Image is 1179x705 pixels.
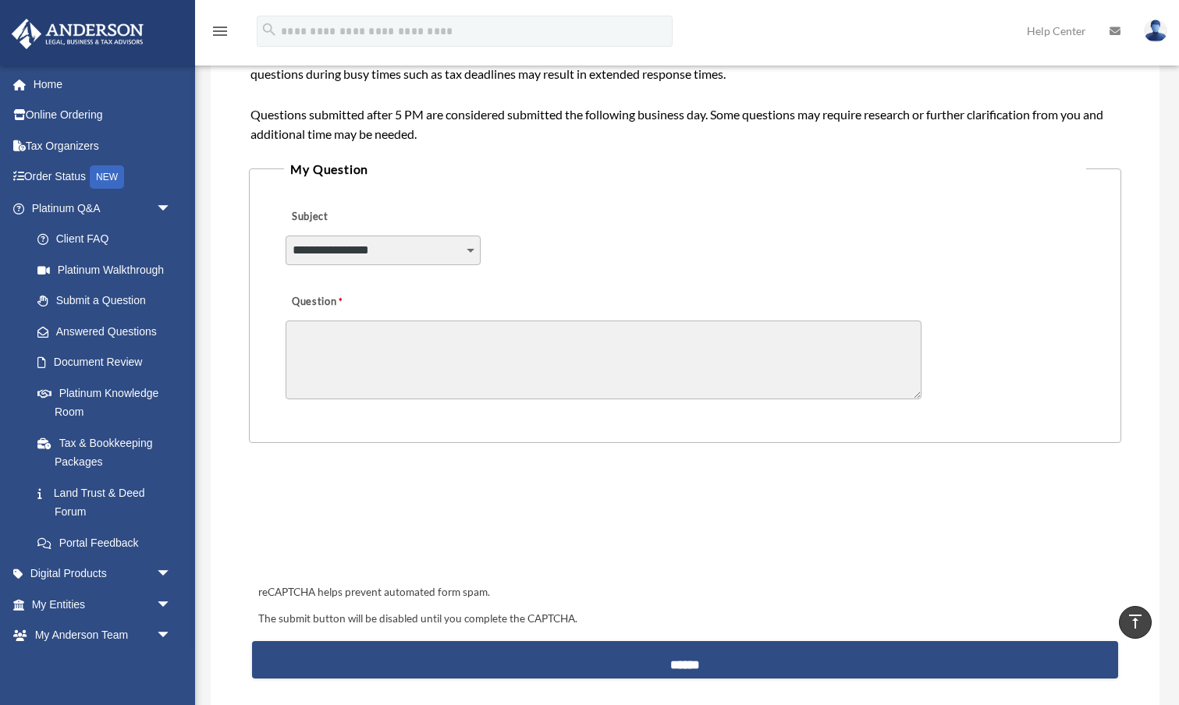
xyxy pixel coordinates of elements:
label: Question [286,292,407,314]
a: Digital Productsarrow_drop_down [11,558,195,590]
a: Platinum Knowledge Room [22,377,195,427]
legend: My Question [284,158,1085,180]
div: reCAPTCHA helps prevent automated form spam. [252,583,1119,602]
a: Answered Questions [22,316,195,347]
span: arrow_drop_down [156,193,187,225]
i: vertical_align_top [1126,612,1145,631]
a: Portal Feedback [22,527,195,558]
span: arrow_drop_down [156,620,187,652]
a: Land Trust & Deed Forum [22,477,195,527]
div: NEW [90,165,124,189]
i: search [261,21,278,38]
div: The submit button will be disabled until you complete the CAPTCHA. [252,610,1119,629]
a: Home [11,69,195,100]
a: vertical_align_top [1119,606,1152,639]
img: Anderson Advisors Platinum Portal [7,19,148,49]
i: menu [211,22,229,41]
a: Document Review [22,347,195,378]
a: Platinum Q&Aarrow_drop_down [11,193,195,224]
a: My Documentsarrow_drop_down [11,650,195,682]
a: Tax Organizers [11,130,195,161]
a: Submit a Question [22,285,187,317]
a: Order StatusNEW [11,161,195,193]
label: Subject [286,207,434,229]
iframe: reCAPTCHA [254,491,491,552]
span: arrow_drop_down [156,589,187,621]
a: My Entitiesarrow_drop_down [11,589,195,620]
a: Online Ordering [11,100,195,131]
a: My Anderson Teamarrow_drop_down [11,620,195,651]
span: arrow_drop_down [156,558,187,590]
span: arrow_drop_down [156,650,187,682]
a: menu [211,27,229,41]
a: Client FAQ [22,224,195,255]
a: Platinum Walkthrough [22,254,195,285]
img: User Pic [1144,19,1167,42]
a: Tax & Bookkeeping Packages [22,427,195,477]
